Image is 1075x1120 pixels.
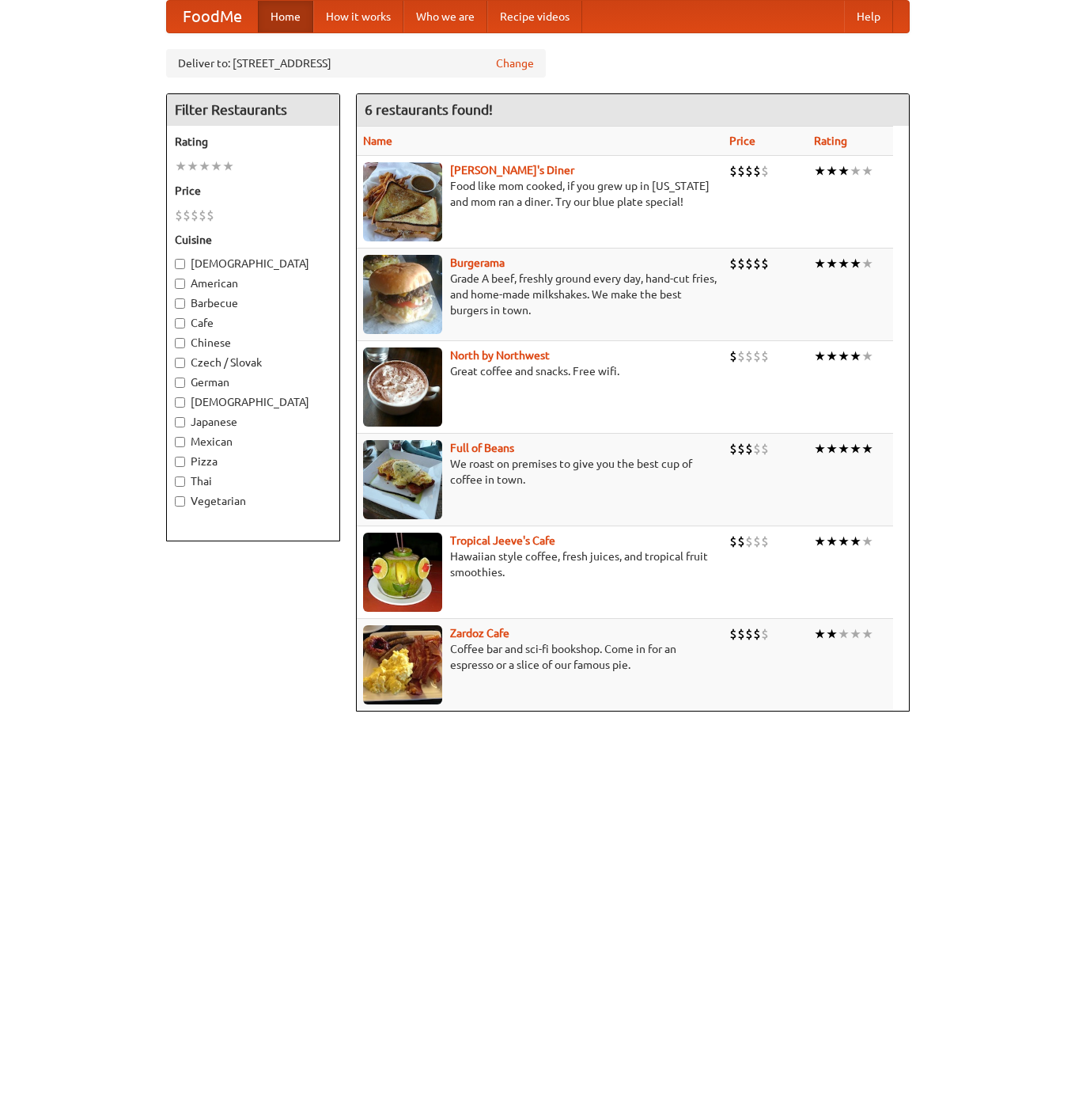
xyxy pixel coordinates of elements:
[745,533,753,550] li: $
[175,158,187,175] li: ★
[363,255,442,334] img: burgerama.jpg
[187,158,199,175] li: ★
[861,162,873,180] li: ★
[175,275,331,291] label: American
[363,641,717,673] p: Coffee bar and sci-fi bookshop. Come in for an espresso or a slice of our famous pie.
[199,207,206,224] li: $
[175,417,185,427] input: Japanese
[175,298,185,309] input: Barbecue
[450,164,574,177] b: [PERSON_NAME]'s Diner
[175,473,331,489] label: Thai
[745,255,753,272] li: $
[826,625,838,643] li: ★
[450,627,509,640] a: Zardoz Cafe
[175,256,331,271] label: [DEMOGRAPHIC_DATA]
[199,158,210,175] li: ★
[838,255,850,272] li: ★
[838,347,850,365] li: ★
[222,158,234,175] li: ★
[761,440,769,457] li: $
[737,347,745,365] li: $
[175,183,331,199] h5: Price
[753,625,761,643] li: $
[175,397,185,408] input: [DEMOGRAPHIC_DATA]
[850,625,861,643] li: ★
[363,625,442,704] img: zardoz.jpg
[210,158,222,175] li: ★
[826,440,838,457] li: ★
[167,1,258,32] a: FoodMe
[175,394,331,410] label: [DEMOGRAPHIC_DATA]
[729,162,737,180] li: $
[191,207,199,224] li: $
[737,255,745,272] li: $
[826,255,838,272] li: ★
[838,440,850,457] li: ★
[450,256,505,269] b: Burgerama
[761,255,769,272] li: $
[363,347,442,427] img: north.jpg
[403,1,487,32] a: Who we are
[844,1,893,32] a: Help
[729,440,737,457] li: $
[450,442,514,454] a: Full of Beans
[826,162,838,180] li: ★
[753,347,761,365] li: $
[861,440,873,457] li: ★
[175,134,331,150] h5: Rating
[175,454,331,469] label: Pizza
[206,207,214,224] li: $
[450,349,550,362] b: North by Northwest
[363,549,717,580] p: Hawaiian style coffee, fresh juices, and tropical fruit smoothies.
[761,533,769,550] li: $
[363,162,442,241] img: sallys.jpg
[729,135,755,147] a: Price
[183,207,191,224] li: $
[814,255,826,272] li: ★
[745,162,753,180] li: $
[850,162,861,180] li: ★
[729,533,737,550] li: $
[761,162,769,180] li: $
[753,255,761,272] li: $
[175,496,185,507] input: Vegetarian
[363,135,392,147] a: Name
[450,534,555,547] a: Tropical Jeeve's Cafe
[753,440,761,457] li: $
[363,456,717,488] p: We roast on premises to give you the best cup of coffee in town.
[175,476,185,487] input: Thai
[861,533,873,550] li: ★
[175,295,331,311] label: Barbecue
[175,378,185,388] input: German
[745,440,753,457] li: $
[166,49,546,78] div: Deliver to: [STREET_ADDRESS]
[175,457,185,467] input: Pizza
[814,162,826,180] li: ★
[258,1,313,32] a: Home
[365,102,493,117] ng-pluralize: 6 restaurants found!
[175,374,331,390] label: German
[814,440,826,457] li: ★
[838,162,850,180] li: ★
[737,440,745,457] li: $
[496,55,534,71] a: Change
[363,178,717,210] p: Food like mom cooked, if you grew up in [US_STATE] and mom ran a diner. Try our blue plate special!
[175,315,331,331] label: Cafe
[175,259,185,269] input: [DEMOGRAPHIC_DATA]
[175,318,185,328] input: Cafe
[753,162,761,180] li: $
[861,347,873,365] li: ★
[753,533,761,550] li: $
[761,347,769,365] li: $
[175,335,331,351] label: Chinese
[737,533,745,550] li: $
[850,347,861,365] li: ★
[850,440,861,457] li: ★
[737,162,745,180] li: $
[814,533,826,550] li: ★
[175,437,185,447] input: Mexican
[861,255,873,272] li: ★
[175,232,331,248] h5: Cuisine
